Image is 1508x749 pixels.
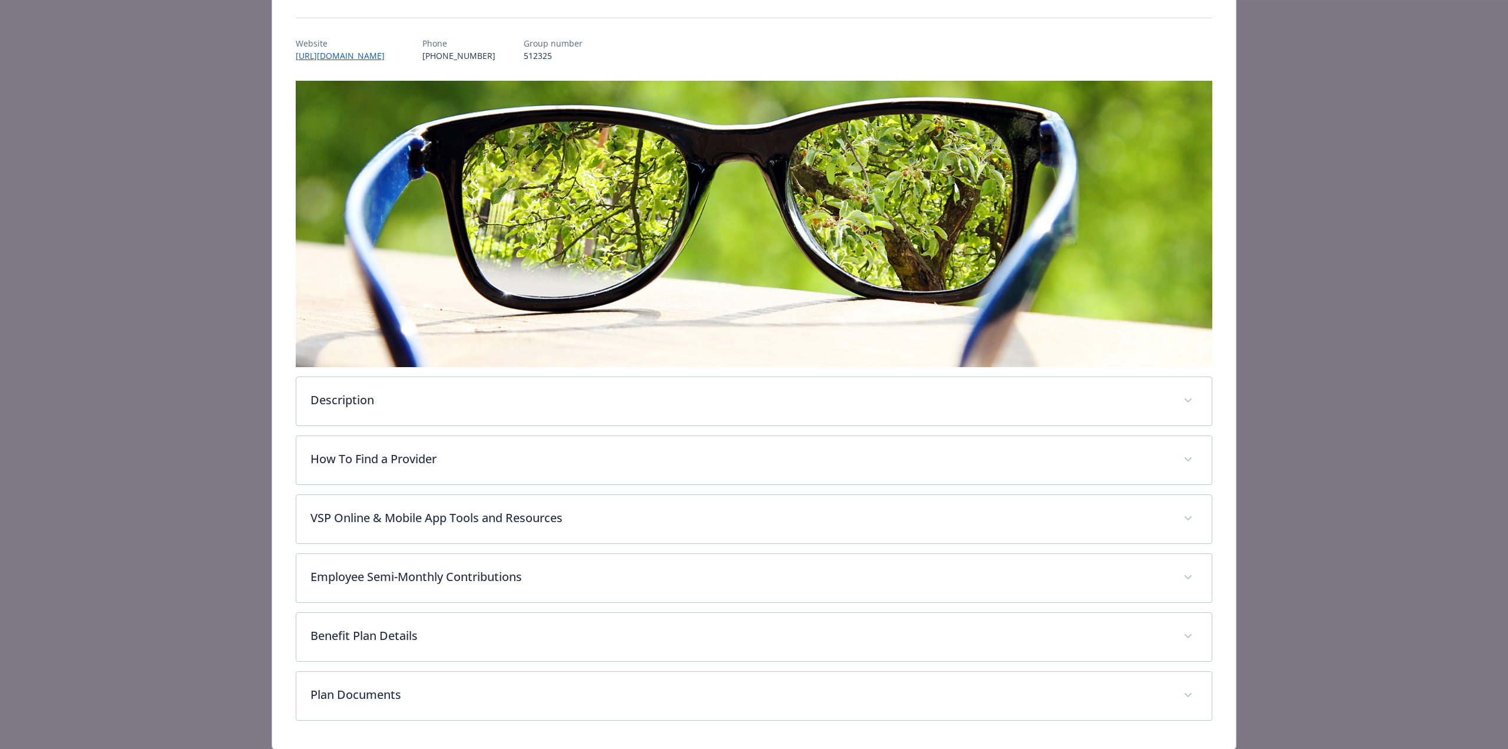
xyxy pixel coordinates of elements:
p: Website [296,37,394,50]
p: 512325 [524,50,583,62]
p: Benefit Plan Details [310,627,1169,645]
p: Description [310,391,1169,409]
div: How To Find a Provider [296,436,1212,484]
a: [URL][DOMAIN_NAME] [296,50,394,61]
p: Plan Documents [310,686,1169,704]
p: Employee Semi-Monthly Contributions [310,568,1169,586]
div: Employee Semi-Monthly Contributions [296,554,1212,602]
p: Group number [524,37,583,50]
div: VSP Online & Mobile App Tools and Resources [296,495,1212,543]
img: banner [296,81,1212,367]
p: [PHONE_NUMBER] [422,50,495,62]
p: VSP Online & Mobile App Tools and Resources [310,509,1169,527]
p: Phone [422,37,495,50]
div: Description [296,377,1212,425]
p: How To Find a Provider [310,450,1169,468]
div: Plan Documents [296,672,1212,720]
div: Benefit Plan Details [296,613,1212,661]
